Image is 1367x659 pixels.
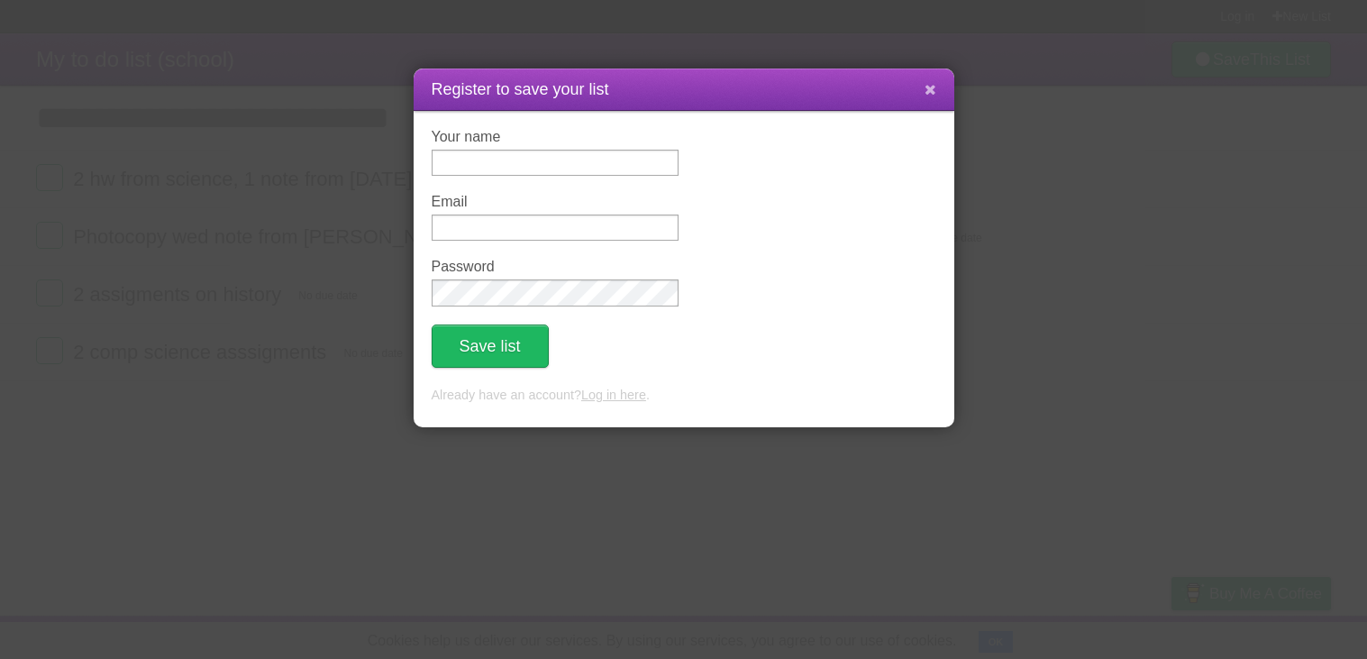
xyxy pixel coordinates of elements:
label: Your name [432,129,679,145]
p: Already have an account? . [432,386,936,406]
a: Log in here [581,388,646,402]
h1: Register to save your list [432,78,936,102]
button: Save list [432,325,549,368]
label: Email [432,194,679,210]
label: Password [432,259,679,275]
